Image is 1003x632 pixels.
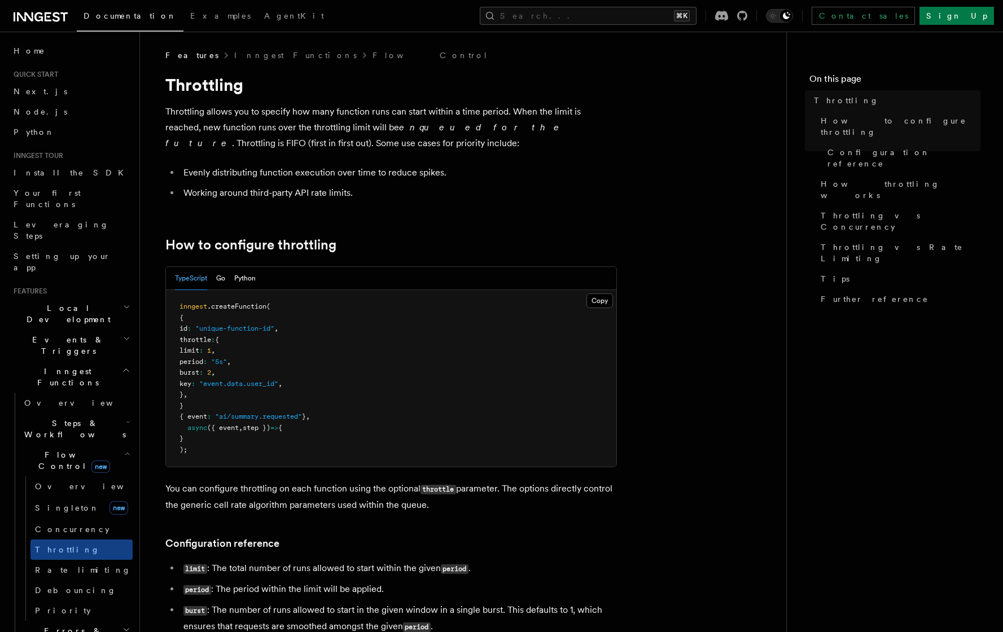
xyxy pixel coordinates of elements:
[9,81,133,102] a: Next.js
[827,147,980,169] span: Configuration reference
[30,539,133,560] a: Throttling
[203,358,207,366] span: :
[179,336,211,344] span: throttle
[35,545,100,554] span: Throttling
[274,324,278,332] span: ,
[215,412,302,420] span: "ai/summary.requested"
[207,302,266,310] span: .createFunction
[110,501,128,515] span: new
[187,424,207,432] span: async
[257,3,331,30] a: AgentKit
[35,586,116,595] span: Debouncing
[480,7,697,25] button: Search...⌘K
[821,242,980,264] span: Throttling vs Rate Limiting
[180,165,617,181] li: Evenly distributing function execution over time to reduce spikes.
[207,368,211,376] span: 2
[674,10,690,21] kbd: ⌘K
[9,330,133,361] button: Events & Triggers
[266,302,270,310] span: (
[35,606,91,615] span: Priority
[20,476,133,621] div: Flow Controlnew
[91,460,110,473] span: new
[165,536,279,551] a: Configuration reference
[816,205,980,237] a: Throttling vs Concurrency
[183,606,207,616] code: burst
[9,183,133,214] a: Your first Functions
[9,287,47,296] span: Features
[175,267,207,290] button: TypeScript
[821,210,980,232] span: Throttling vs Concurrency
[77,3,183,32] a: Documentation
[812,7,915,25] a: Contact sales
[306,412,310,420] span: ,
[441,564,468,574] code: period
[180,560,617,577] li: : The total number of runs allowed to start within the given .
[270,424,278,432] span: =>
[20,393,133,413] a: Overview
[278,380,282,388] span: ,
[30,560,133,580] a: Rate limiting
[821,273,849,284] span: Tips
[207,412,211,420] span: :
[199,380,278,388] span: "event.data.user_id"
[373,50,488,61] a: Flow Control
[179,412,207,420] span: { event
[234,50,357,61] a: Inngest Functions
[821,178,980,201] span: How throttling works
[211,336,215,344] span: :
[239,424,243,432] span: ,
[14,220,109,240] span: Leveraging Steps
[190,11,251,20] span: Examples
[180,581,617,598] li: : The period within the limit will be applied.
[9,151,63,160] span: Inngest tour
[9,334,123,357] span: Events & Triggers
[9,246,133,278] a: Setting up your app
[243,424,270,432] span: step })
[816,237,980,269] a: Throttling vs Rate Limiting
[179,346,199,354] span: limit
[9,214,133,246] a: Leveraging Steps
[14,128,55,137] span: Python
[9,102,133,122] a: Node.js
[215,336,219,344] span: {
[187,324,191,332] span: :
[179,434,183,442] span: }
[30,476,133,497] a: Overview
[9,163,133,183] a: Install the SDK
[809,90,980,111] a: Throttling
[216,267,225,290] button: Go
[207,346,211,354] span: 1
[183,585,211,595] code: period
[165,237,336,253] a: How to configure throttling
[403,622,431,632] code: period
[302,412,306,420] span: }
[35,565,131,574] span: Rate limiting
[9,366,122,388] span: Inngest Functions
[586,293,613,308] button: Copy
[183,390,187,398] span: ,
[207,424,239,432] span: ({ event
[227,358,231,366] span: ,
[179,302,207,310] span: inngest
[14,168,130,177] span: Install the SDK
[9,361,133,393] button: Inngest Functions
[9,298,133,330] button: Local Development
[9,41,133,61] a: Home
[179,390,183,398] span: }
[179,368,199,376] span: burst
[183,564,207,574] code: limit
[919,7,994,25] a: Sign Up
[165,74,617,95] h1: Throttling
[24,398,141,407] span: Overview
[264,11,324,20] span: AgentKit
[816,269,980,289] a: Tips
[30,519,133,539] a: Concurrency
[165,481,617,513] p: You can configure throttling on each function using the optional parameter. The options directly ...
[179,324,187,332] span: id
[165,104,617,151] p: Throttling allows you to specify how many function runs can start within a time period. When the ...
[234,267,256,290] button: Python
[35,525,110,534] span: Concurrency
[30,497,133,519] a: Singletonnew
[30,580,133,600] a: Debouncing
[30,600,133,621] a: Priority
